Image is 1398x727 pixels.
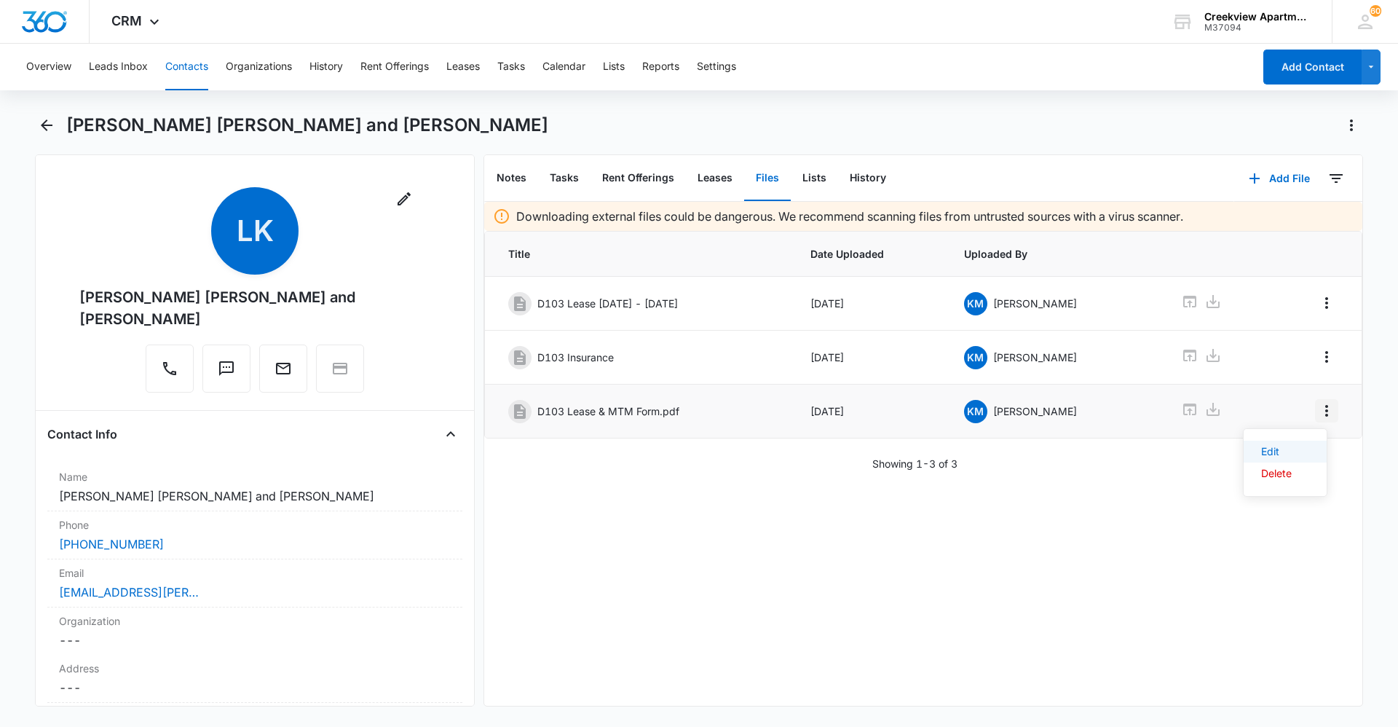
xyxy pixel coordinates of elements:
[47,463,462,511] div: Name[PERSON_NAME] [PERSON_NAME] and [PERSON_NAME]
[35,114,58,137] button: Back
[59,661,451,676] label: Address
[810,246,929,262] span: Date Uploaded
[591,156,686,201] button: Rent Offerings
[259,367,307,380] a: Email
[446,44,480,90] button: Leases
[793,385,947,439] td: [DATE]
[537,296,678,311] p: D103 Lease [DATE] - [DATE]
[603,44,625,90] button: Lists
[146,367,194,380] a: Call
[1261,447,1292,457] div: Edit
[1204,11,1311,23] div: account name
[59,613,451,629] label: Organization
[47,608,462,655] div: Organization---
[59,632,451,649] dd: ---
[964,292,987,315] span: KM
[226,44,292,90] button: Organizations
[59,583,205,601] a: [EMAIL_ADDRESS][PERSON_NAME][DOMAIN_NAME]
[537,350,614,365] p: D103 Insurance
[993,296,1077,311] p: [PERSON_NAME]
[516,208,1183,225] p: Downloading external files could be dangerous. We recommend scanning files from untrusted sources...
[1263,50,1362,85] button: Add Contact
[165,44,208,90] button: Contacts
[993,404,1077,419] p: [PERSON_NAME]
[1234,161,1324,196] button: Add File
[47,655,462,703] div: Address---
[1324,167,1348,190] button: Filters
[793,331,947,385] td: [DATE]
[744,156,791,201] button: Files
[537,404,679,419] p: D103 Lease & MTM Form.pdf
[59,517,451,533] label: Phone
[211,187,299,275] span: LK
[697,44,736,90] button: Settings
[79,286,430,330] div: [PERSON_NAME] [PERSON_NAME] and [PERSON_NAME]
[1261,468,1292,479] div: Delete
[66,114,548,136] h1: [PERSON_NAME] [PERSON_NAME] and [PERSON_NAME]
[542,44,585,90] button: Calendar
[993,350,1077,365] p: [PERSON_NAME]
[485,156,538,201] button: Notes
[259,345,307,393] button: Email
[59,487,451,505] dd: [PERSON_NAME] [PERSON_NAME] and [PERSON_NAME]
[686,156,744,201] button: Leases
[1315,291,1338,315] button: Overflow Menu
[26,44,71,90] button: Overview
[59,679,451,696] dd: ---
[59,535,164,553] a: [PHONE_NUMBER]
[59,565,451,581] label: Email
[202,345,250,393] button: Text
[309,44,343,90] button: History
[838,156,898,201] button: History
[360,44,429,90] button: Rent Offerings
[1315,345,1338,369] button: Overflow Menu
[1204,23,1311,33] div: account id
[791,156,838,201] button: Lists
[111,13,142,28] span: CRM
[47,559,462,608] div: Email[EMAIL_ADDRESS][PERSON_NAME][DOMAIN_NAME]
[872,456,957,471] p: Showing 1-3 of 3
[47,425,117,443] h4: Contact Info
[1340,114,1363,137] button: Actions
[1244,441,1327,463] button: Edit
[89,44,148,90] button: Leads Inbox
[1370,5,1381,17] div: notifications count
[1244,463,1327,484] button: Delete
[793,277,947,331] td: [DATE]
[508,246,775,262] span: Title
[964,246,1147,262] span: Uploaded By
[964,346,987,369] span: KM
[1370,5,1381,17] span: 60
[47,511,462,559] div: Phone[PHONE_NUMBER]
[642,44,679,90] button: Reports
[146,345,194,393] button: Call
[439,423,462,446] button: Close
[964,400,987,423] span: KM
[497,44,525,90] button: Tasks
[59,469,451,484] label: Name
[538,156,591,201] button: Tasks
[202,367,250,380] a: Text
[1315,399,1338,423] button: Overflow Menu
